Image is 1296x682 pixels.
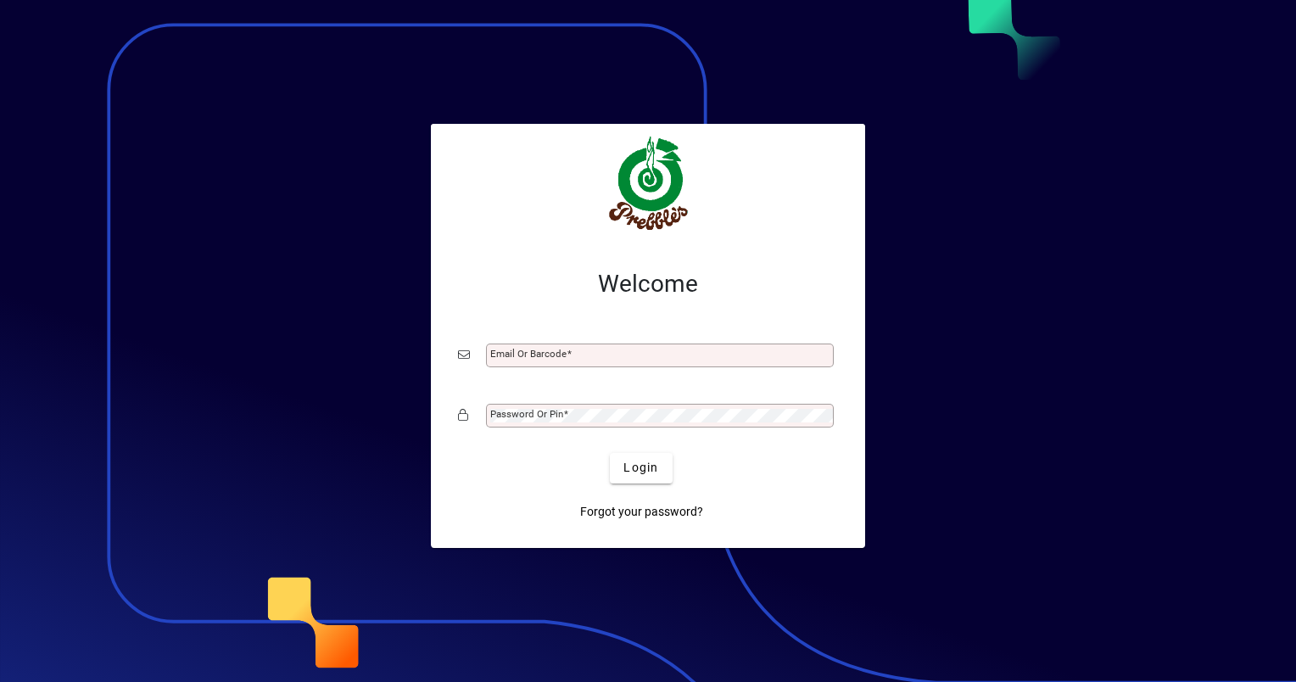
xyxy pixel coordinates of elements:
[623,459,658,477] span: Login
[490,408,563,420] mat-label: Password or Pin
[490,348,567,360] mat-label: Email or Barcode
[573,497,710,528] a: Forgot your password?
[610,453,672,484] button: Login
[580,503,703,521] span: Forgot your password?
[458,270,838,299] h2: Welcome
